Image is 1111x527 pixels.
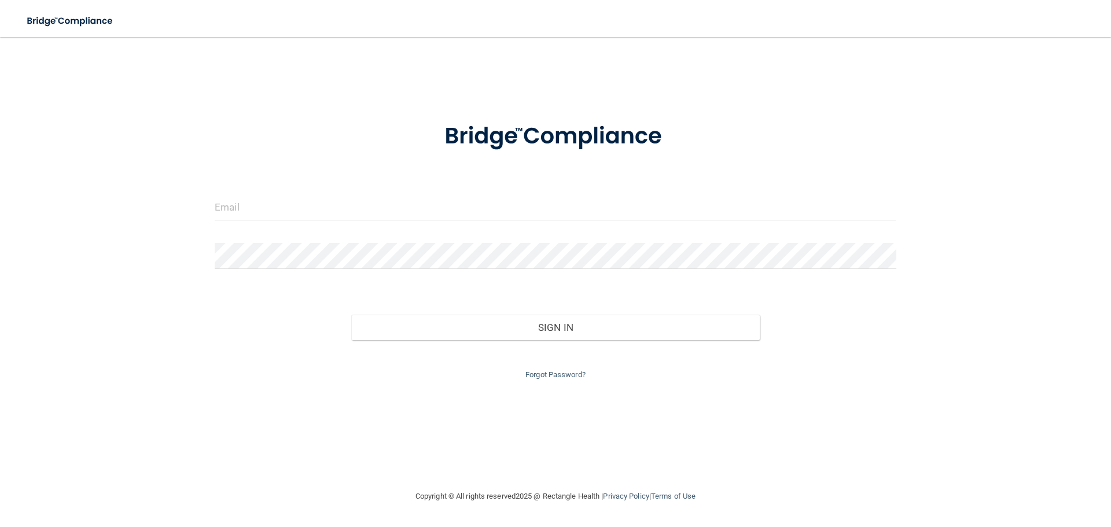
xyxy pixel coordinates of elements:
[651,492,696,500] a: Terms of Use
[351,315,760,340] button: Sign In
[421,106,690,167] img: bridge_compliance_login_screen.278c3ca4.svg
[215,194,896,220] input: Email
[344,478,767,515] div: Copyright © All rights reserved 2025 @ Rectangle Health | |
[17,9,124,33] img: bridge_compliance_login_screen.278c3ca4.svg
[911,445,1097,491] iframe: Drift Widget Chat Controller
[525,370,586,379] a: Forgot Password?
[603,492,649,500] a: Privacy Policy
